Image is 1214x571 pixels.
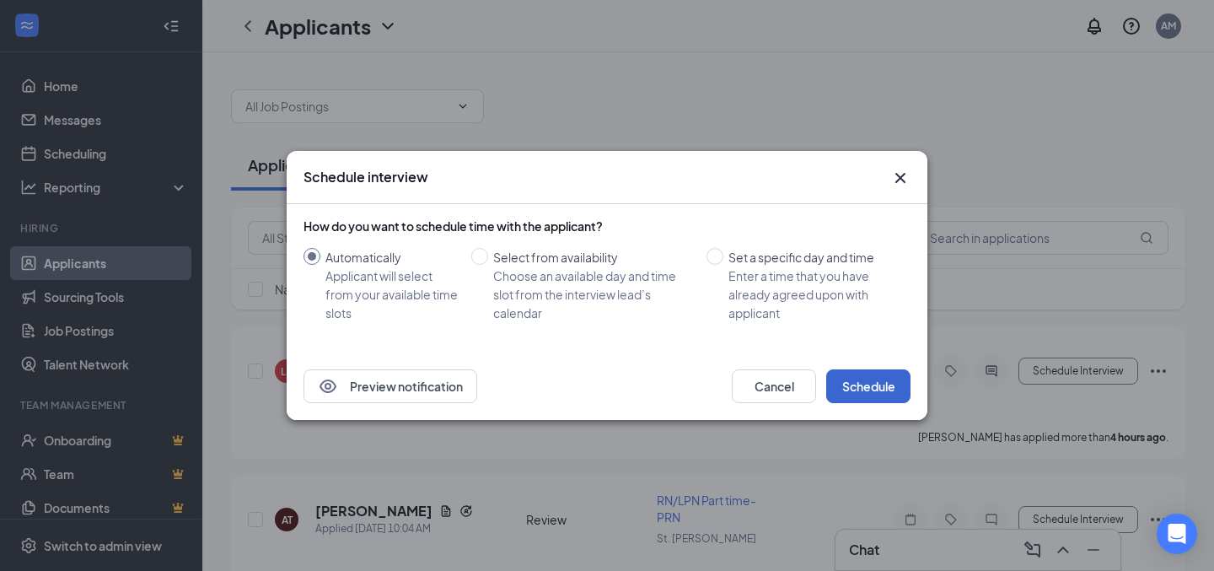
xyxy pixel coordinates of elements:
[303,168,428,186] h3: Schedule interview
[318,376,338,396] svg: Eye
[728,248,897,267] div: Set a specific day and time
[325,267,458,322] div: Applicant will select from your available time slots
[732,369,816,403] button: Cancel
[325,248,458,267] div: Automatically
[890,168,910,188] button: Close
[728,267,897,322] div: Enter a time that you have already agreed upon with applicant
[493,267,693,322] div: Choose an available day and time slot from the interview lead’s calendar
[1157,514,1197,554] div: Open Intercom Messenger
[303,218,910,234] div: How do you want to schedule time with the applicant?
[890,168,910,188] svg: Cross
[826,369,910,403] button: Schedule
[493,248,693,267] div: Select from availability
[303,369,477,403] button: EyePreview notification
